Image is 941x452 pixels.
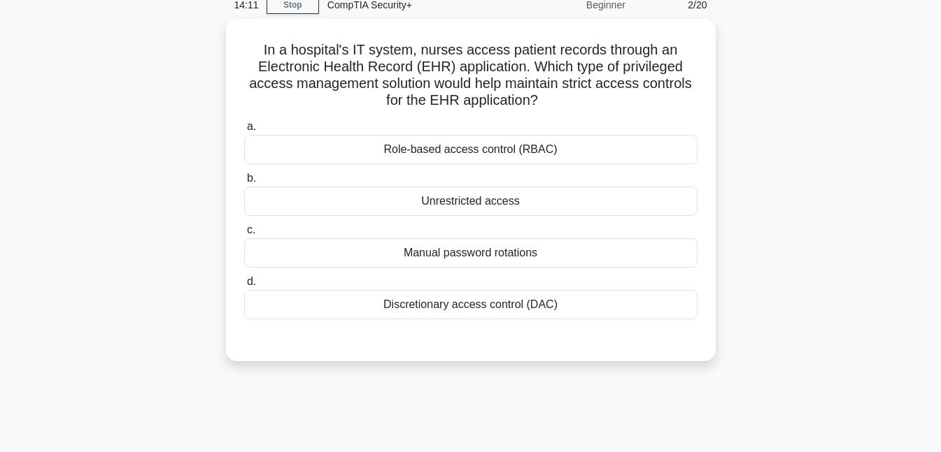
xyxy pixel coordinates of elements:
div: Manual password rotations [244,238,698,268]
div: Role-based access control (RBAC) [244,135,698,164]
h5: In a hospital's IT system, nurses access patient records through an Electronic Health Record (EHR... [243,41,699,110]
div: Discretionary access control (DAC) [244,290,698,319]
span: d. [247,275,256,287]
span: a. [247,120,256,132]
div: Unrestricted access [244,187,698,216]
span: b. [247,172,256,184]
span: c. [247,224,255,235]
